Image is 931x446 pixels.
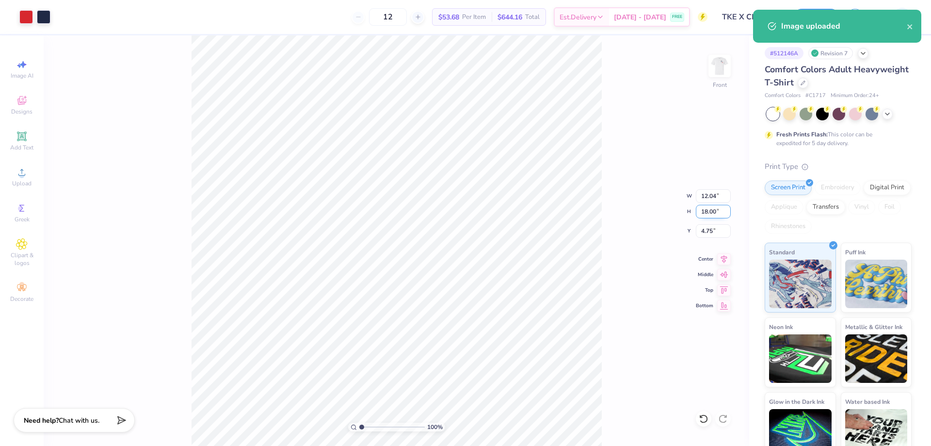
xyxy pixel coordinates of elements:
span: Middle [696,271,713,278]
div: Screen Print [765,181,812,195]
span: Clipart & logos [5,251,39,267]
img: Neon Ink [769,334,832,383]
span: $644.16 [498,12,522,22]
span: Upload [12,180,32,187]
span: 100 % [427,423,443,431]
span: Neon Ink [769,322,793,332]
div: Rhinestones [765,219,812,234]
span: Top [696,287,713,294]
span: Water based Ink [845,396,890,407]
button: close [907,20,914,32]
span: Metallic & Glitter Ink [845,322,902,332]
div: This color can be expedited for 5 day delivery. [776,130,896,148]
strong: Need help? [24,416,59,425]
div: # 512146A [765,47,803,59]
div: Vinyl [848,200,875,215]
div: Revision 7 [808,47,853,59]
span: FREE [672,14,682,20]
span: Image AI [11,72,33,80]
div: Front [713,81,727,89]
span: Minimum Order: 24 + [831,92,879,100]
span: Greek [15,215,30,223]
span: Add Text [10,144,33,151]
span: Est. Delivery [560,12,596,22]
div: Applique [765,200,803,215]
div: Image uploaded [781,20,907,32]
span: Puff Ink [845,247,866,257]
strong: Fresh Prints Flash: [776,131,828,138]
span: Per Item [462,12,486,22]
input: Untitled Design [715,7,786,27]
span: Standard [769,247,795,257]
span: Center [696,256,713,263]
span: $53.68 [438,12,459,22]
div: Digital Print [864,181,911,195]
span: Decorate [10,295,33,303]
div: Embroidery [815,181,861,195]
img: Metallic & Glitter Ink [845,334,908,383]
img: Front [710,56,729,76]
img: Puff Ink [845,260,908,308]
span: Chat with us. [59,416,99,425]
img: Standard [769,260,832,308]
div: Print Type [765,161,912,172]
span: Total [525,12,540,22]
span: [DATE] - [DATE] [614,12,666,22]
span: Comfort Colors Adult Heavyweight T-Shirt [765,64,909,88]
input: – – [369,8,407,26]
span: Bottom [696,302,713,309]
div: Foil [878,200,901,215]
span: Comfort Colors [765,92,801,100]
div: Transfers [806,200,845,215]
span: # C1717 [805,92,826,100]
span: Designs [11,108,32,116]
span: Glow in the Dark Ink [769,396,824,407]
